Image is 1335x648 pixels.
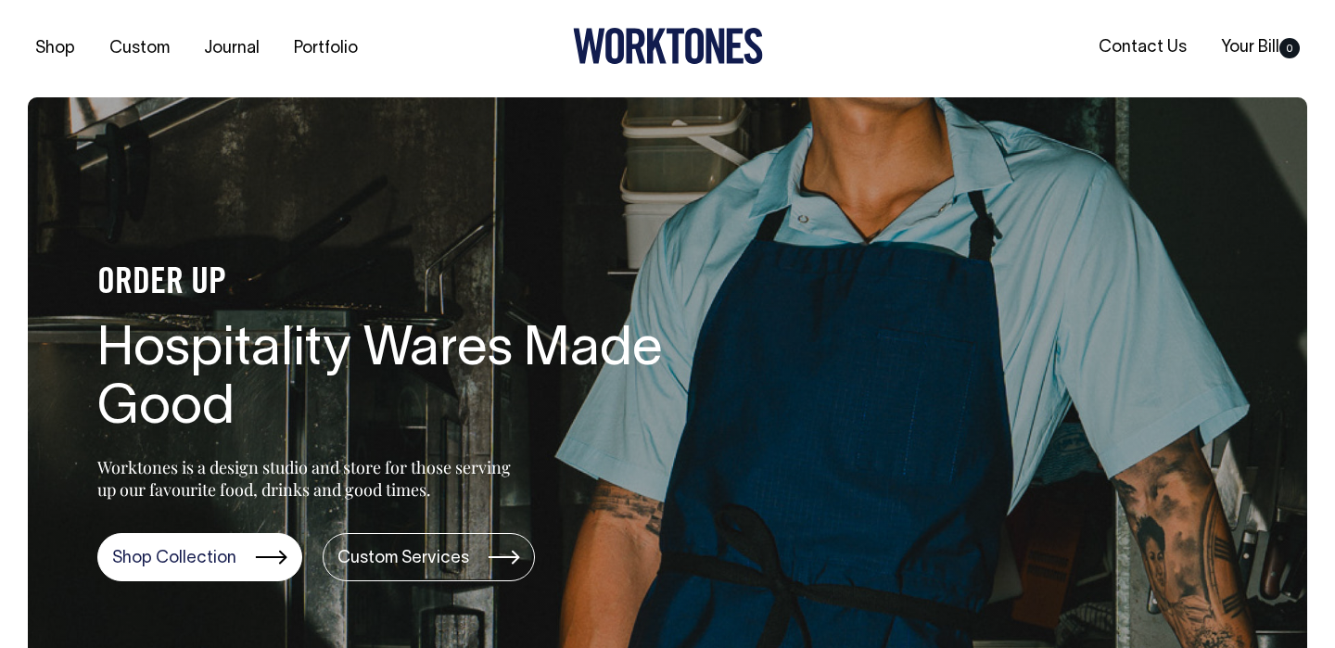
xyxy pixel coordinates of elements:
[97,322,691,440] h1: Hospitality Wares Made Good
[323,533,535,581] a: Custom Services
[97,456,519,501] p: Worktones is a design studio and store for those serving up our favourite food, drinks and good t...
[286,33,365,64] a: Portfolio
[1091,32,1194,63] a: Contact Us
[97,264,691,303] h4: ORDER UP
[28,33,83,64] a: Shop
[1214,32,1307,63] a: Your Bill0
[1279,38,1300,58] span: 0
[97,533,302,581] a: Shop Collection
[102,33,177,64] a: Custom
[197,33,267,64] a: Journal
